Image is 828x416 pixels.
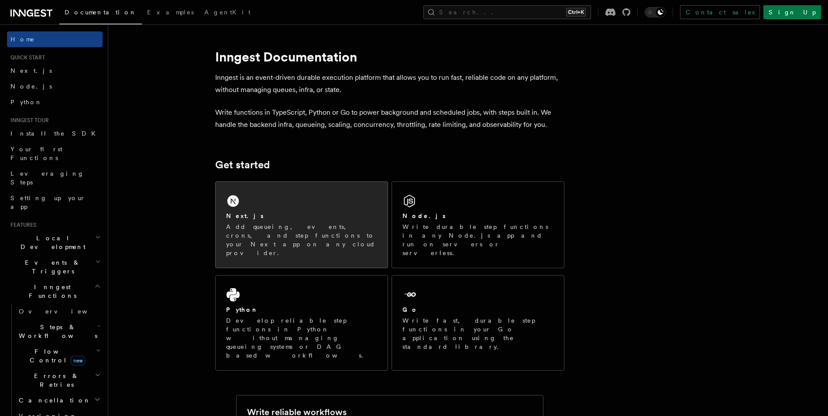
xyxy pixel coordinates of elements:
[10,130,101,137] span: Install the SDK
[142,3,199,24] a: Examples
[15,368,103,392] button: Errors & Retries
[10,194,86,210] span: Setting up your app
[10,35,35,44] span: Home
[204,9,251,16] span: AgentKit
[10,170,84,186] span: Leveraging Steps
[7,255,103,279] button: Events & Triggers
[15,303,103,319] a: Overview
[15,344,103,368] button: Flow Controlnew
[7,126,103,141] a: Install the SDK
[7,222,36,228] span: Features
[226,211,264,220] h2: Next.js
[7,54,45,61] span: Quick start
[7,283,94,300] span: Inngest Functions
[215,106,564,131] p: Write functions in TypeScript, Python or Go to power background and scheduled jobs, with steps bu...
[645,7,666,17] button: Toggle dark mode
[226,222,377,257] p: Add queueing, events, crons, and step functions to your Next app on any cloud provider.
[7,230,103,255] button: Local Development
[10,146,62,161] span: Your first Functions
[7,279,103,303] button: Inngest Functions
[226,316,377,360] p: Develop reliable step functions in Python without managing queueing systems or DAG based workflows.
[7,78,103,94] a: Node.js
[7,190,103,215] a: Setting up your app
[10,83,52,90] span: Node.js
[15,396,91,405] span: Cancellation
[7,234,95,251] span: Local Development
[65,9,137,16] span: Documentation
[199,3,256,24] a: AgentKit
[423,5,591,19] button: Search...Ctrl+K
[7,63,103,78] a: Next.js
[7,166,103,190] a: Leveraging Steps
[215,72,564,96] p: Inngest is an event-driven durable execution platform that allows you to run fast, reliable code ...
[10,99,42,106] span: Python
[392,181,564,268] a: Node.jsWrite durable step functions in any Node.js app and run on servers or serverless.
[147,9,194,16] span: Examples
[10,67,52,74] span: Next.js
[566,8,586,17] kbd: Ctrl+K
[71,356,85,365] span: new
[59,3,142,24] a: Documentation
[680,5,760,19] a: Contact sales
[7,117,49,124] span: Inngest tour
[402,222,553,257] p: Write durable step functions in any Node.js app and run on servers or serverless.
[226,305,258,314] h2: Python
[215,159,270,171] a: Get started
[7,94,103,110] a: Python
[392,275,564,371] a: GoWrite fast, durable step functions in your Go application using the standard library.
[7,141,103,166] a: Your first Functions
[15,323,97,340] span: Steps & Workflows
[19,308,109,315] span: Overview
[215,181,388,268] a: Next.jsAdd queueing, events, crons, and step functions to your Next app on any cloud provider.
[402,305,418,314] h2: Go
[215,275,388,371] a: PythonDevelop reliable step functions in Python without managing queueing systems or DAG based wo...
[7,31,103,47] a: Home
[215,49,564,65] h1: Inngest Documentation
[15,347,96,365] span: Flow Control
[402,316,553,351] p: Write fast, durable step functions in your Go application using the standard library.
[15,319,103,344] button: Steps & Workflows
[15,372,95,389] span: Errors & Retries
[402,211,446,220] h2: Node.js
[763,5,821,19] a: Sign Up
[15,392,103,408] button: Cancellation
[7,258,95,276] span: Events & Triggers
